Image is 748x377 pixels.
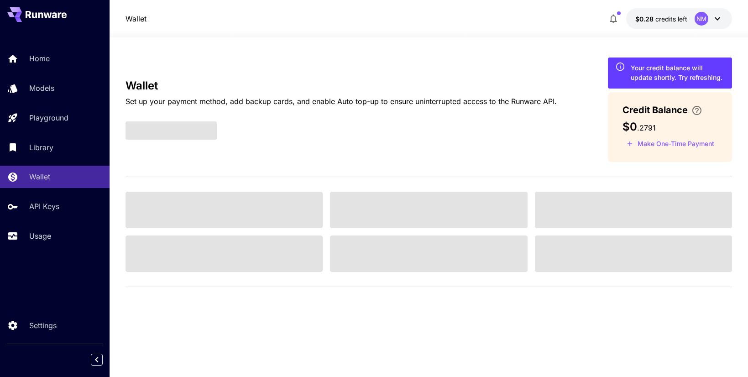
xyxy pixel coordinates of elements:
nav: breadcrumb [126,13,146,24]
p: Usage [29,230,51,241]
div: $0.2791 [635,14,687,24]
span: Credit Balance [622,103,688,117]
button: Make a one-time, non-recurring payment [622,137,718,151]
span: $0 [622,120,637,133]
button: $0.2791NM [626,8,732,29]
p: Set up your payment method, add backup cards, and enable Auto top-up to ensure uninterrupted acce... [126,96,557,107]
p: Settings [29,320,57,331]
div: Collapse sidebar [98,351,110,368]
span: . 2791 [637,123,656,132]
p: Library [29,142,53,153]
p: API Keys [29,201,59,212]
h3: Wallet [126,79,557,92]
a: Wallet [126,13,146,24]
div: Your credit balance will update shortly. Try refreshing. [631,63,725,82]
span: $0.28 [635,15,655,23]
button: Collapse sidebar [91,354,103,366]
p: Wallet [29,171,50,182]
button: Enter your card details and choose an Auto top-up amount to avoid service interruptions. We'll au... [688,105,706,116]
p: Playground [29,112,68,123]
span: credits left [655,15,687,23]
p: Home [29,53,50,64]
div: NM [695,12,708,26]
p: Models [29,83,54,94]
